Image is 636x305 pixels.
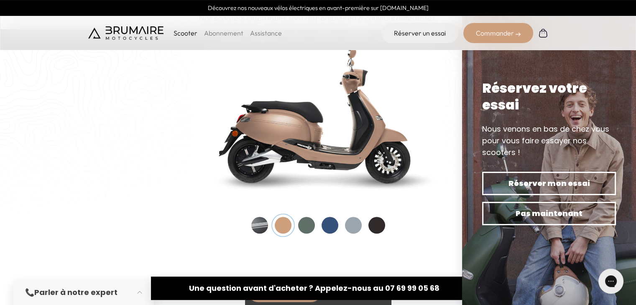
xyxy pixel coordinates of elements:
[594,266,628,297] iframe: Gorgias live chat messenger
[463,23,533,43] div: Commander
[250,29,282,37] a: Assistance
[538,28,548,38] img: Panier
[88,26,163,40] img: Brumaire Motocycles
[516,32,521,37] img: right-arrow-2.png
[174,28,197,38] p: Scooter
[204,29,243,37] a: Abonnement
[381,23,458,43] a: Réserver un essai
